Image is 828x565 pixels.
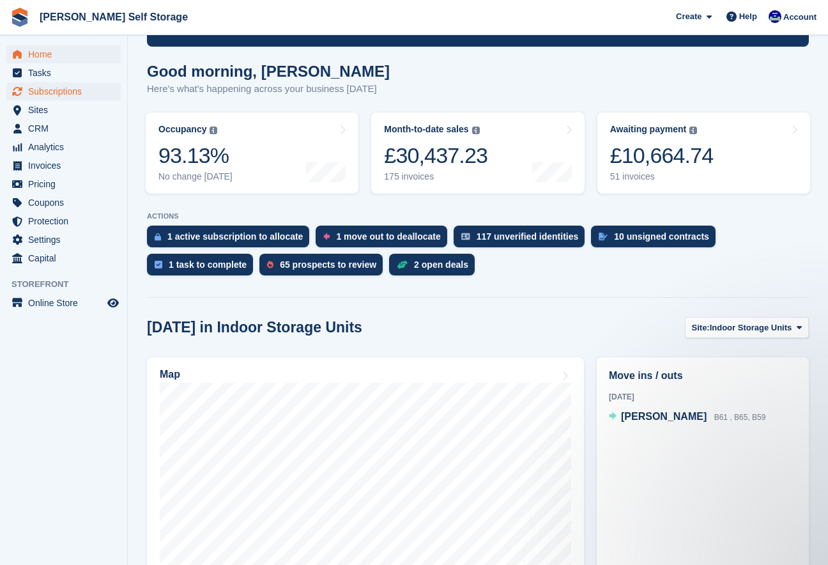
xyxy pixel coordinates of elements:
span: Sites [28,101,105,119]
span: Online Store [28,294,105,312]
span: Account [783,11,816,24]
span: Invoices [28,157,105,174]
a: menu [6,175,121,193]
span: B61 , B65, B59 [714,413,766,422]
img: icon-info-grey-7440780725fd019a000dd9b08b2336e03edf1995a4989e88bcd33f0948082b44.svg [689,127,697,134]
span: Capital [28,249,105,267]
a: menu [6,120,121,137]
span: Create [676,10,701,23]
a: 1 task to complete [147,254,259,282]
div: 10 unsigned contracts [614,231,709,242]
p: ACTIONS [147,212,809,221]
img: icon-info-grey-7440780725fd019a000dd9b08b2336e03edf1995a4989e88bcd33f0948082b44.svg [210,127,217,134]
img: task-75834270c22a3079a89374b754ae025e5fb1db73e45f91037f5363f120a921f8.svg [155,261,162,268]
div: Awaiting payment [610,124,687,135]
img: Justin Farthing [769,10,781,23]
a: [PERSON_NAME] B61 , B65, B59 [609,409,765,426]
a: menu [6,212,121,230]
div: 2 open deals [414,259,468,270]
div: 51 invoices [610,171,714,182]
div: [DATE] [609,391,797,403]
span: Home [28,45,105,63]
img: active_subscription_to_allocate_icon-d502201f5373d7db506a760aba3b589e785aa758c864c3986d89f69b8ff3... [155,233,161,241]
h1: Good morning, [PERSON_NAME] [147,63,390,80]
span: CRM [28,120,105,137]
h2: Move ins / outs [609,368,797,383]
img: deal-1b604bf984904fb50ccaf53a9ad4b4a5d6e5aea283cecdc64d6e3604feb123c2.svg [397,260,408,269]
a: menu [6,249,121,267]
a: Occupancy 93.13% No change [DATE] [146,112,358,194]
a: 1 active subscription to allocate [147,226,316,254]
a: menu [6,231,121,249]
div: Occupancy [158,124,206,135]
a: [PERSON_NAME] Self Storage [34,6,193,27]
span: Indoor Storage Units [710,321,792,334]
div: Month-to-date sales [384,124,468,135]
span: Analytics [28,138,105,156]
a: menu [6,294,121,312]
button: Site: Indoor Storage Units [685,317,809,338]
div: 65 prospects to review [280,259,376,270]
span: Subscriptions [28,82,105,100]
h2: [DATE] in Indoor Storage Units [147,319,362,336]
span: Help [739,10,757,23]
a: menu [6,194,121,212]
p: Here's what's happening across your business [DATE] [147,82,390,97]
div: No change [DATE] [158,171,233,182]
div: £30,437.23 [384,143,487,169]
a: Preview store [105,295,121,311]
img: verify_identity-adf6edd0f0f0b5bbfe63781bf79b02c33cf7c696d77639b501bdc392416b5a36.svg [461,233,470,240]
div: 117 unverified identities [477,231,579,242]
a: menu [6,157,121,174]
span: Pricing [28,175,105,193]
a: Month-to-date sales £30,437.23 175 invoices [371,112,584,194]
a: 65 prospects to review [259,254,389,282]
a: Awaiting payment £10,664.74 51 invoices [597,112,810,194]
a: menu [6,45,121,63]
span: [PERSON_NAME] [621,411,707,422]
span: Storefront [11,278,127,291]
img: stora-icon-8386f47178a22dfd0bd8f6a31ec36ba5ce8667c1dd55bd0f319d3a0aa187defe.svg [10,8,29,27]
span: Coupons [28,194,105,212]
img: move_outs_to_deallocate_icon-f764333ba52eb49d3ac5e1228854f67142a1ed5810a6f6cc68b1a99e826820c5.svg [323,233,330,240]
h2: Map [160,369,180,380]
a: 2 open deals [389,254,481,282]
div: 1 move out to deallocate [336,231,440,242]
img: icon-info-grey-7440780725fd019a000dd9b08b2336e03edf1995a4989e88bcd33f0948082b44.svg [472,127,480,134]
div: 1 active subscription to allocate [167,231,303,242]
a: menu [6,138,121,156]
span: Settings [28,231,105,249]
img: contract_signature_icon-13c848040528278c33f63329250d36e43548de30e8caae1d1a13099fd9432cc5.svg [599,233,608,240]
span: Tasks [28,64,105,82]
div: 93.13% [158,143,233,169]
div: 175 invoices [384,171,487,182]
a: 1 move out to deallocate [316,226,453,254]
a: 117 unverified identities [454,226,592,254]
a: menu [6,101,121,119]
span: Site: [692,321,710,334]
a: menu [6,82,121,100]
a: menu [6,64,121,82]
div: 1 task to complete [169,259,247,270]
a: 10 unsigned contracts [591,226,722,254]
div: £10,664.74 [610,143,714,169]
img: prospect-51fa495bee0391a8d652442698ab0144808aea92771e9ea1ae160a38d050c398.svg [267,261,273,268]
span: Protection [28,212,105,230]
